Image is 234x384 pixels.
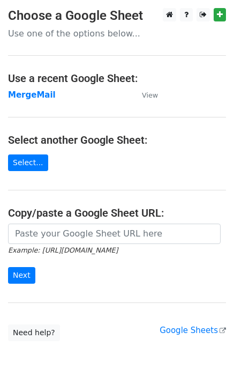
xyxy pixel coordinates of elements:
small: View [142,91,158,99]
h3: Choose a Google Sheet [8,8,226,24]
input: Paste your Google Sheet URL here [8,224,221,244]
input: Next [8,267,35,284]
a: Select... [8,154,48,171]
small: Example: [URL][DOMAIN_NAME] [8,246,118,254]
h4: Select another Google Sheet: [8,134,226,146]
a: MergeMail [8,90,56,100]
a: Google Sheets [160,326,226,335]
p: Use one of the options below... [8,28,226,39]
h4: Copy/paste a Google Sheet URL: [8,206,226,219]
a: View [131,90,158,100]
a: Need help? [8,324,60,341]
h4: Use a recent Google Sheet: [8,72,226,85]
